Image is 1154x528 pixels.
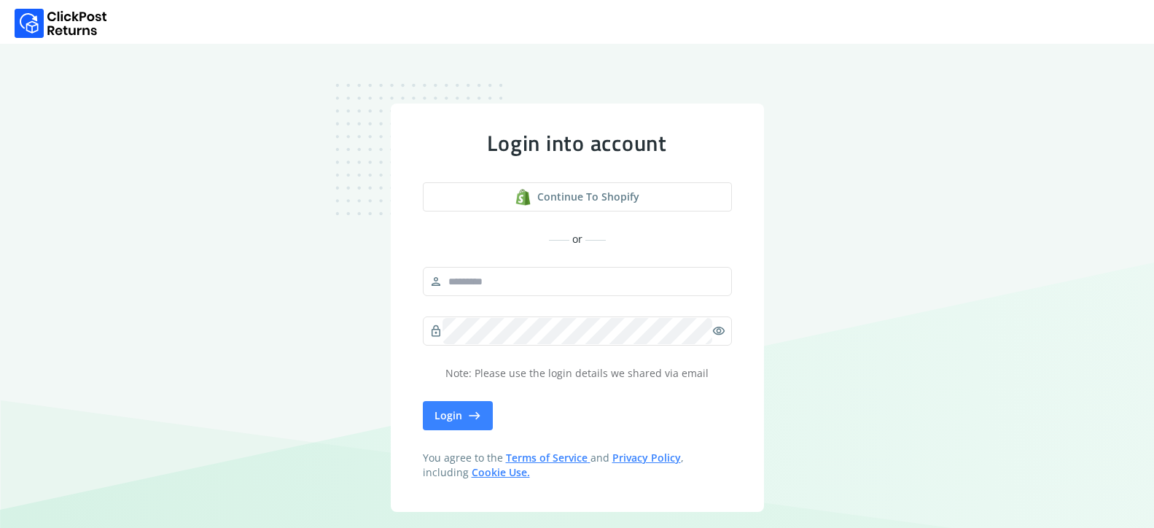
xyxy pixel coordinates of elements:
[515,189,531,206] img: shopify logo
[15,9,107,38] img: Logo
[423,232,732,246] div: or
[423,401,493,430] button: Login east
[537,190,639,204] span: Continue to shopify
[423,451,732,480] span: You agree to the and , including
[472,465,530,479] a: Cookie Use.
[423,182,732,211] a: shopify logoContinue to shopify
[429,321,443,341] span: lock
[468,405,481,426] span: east
[423,182,732,211] button: Continue to shopify
[612,451,681,465] a: Privacy Policy
[506,451,590,465] a: Terms of Service
[429,271,443,292] span: person
[712,321,725,341] span: visibility
[423,366,732,381] p: Note: Please use the login details we shared via email
[423,130,732,156] div: Login into account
